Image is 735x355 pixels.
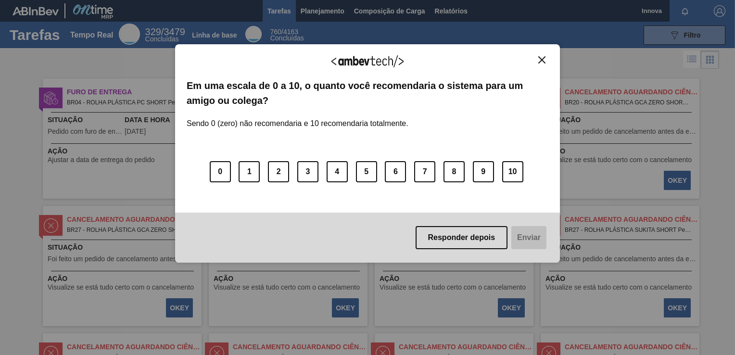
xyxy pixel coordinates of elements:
[538,56,545,63] img: Fechar
[268,161,289,182] button: 2
[239,161,260,182] button: 1
[385,161,406,182] button: 6
[210,161,231,182] button: 0
[502,161,523,182] button: 10
[187,78,548,108] label: Em uma escala de 0 a 10, o quanto você recomendaria o sistema para um amigo ou colega?
[331,55,404,67] img: Logo Ambevtech
[327,161,348,182] button: 4
[297,161,318,182] button: 3
[416,226,508,249] button: Responder depois
[473,161,494,182] button: 9
[444,161,465,182] button: 8
[414,161,435,182] button: 7
[535,56,548,64] button: Fechar
[187,108,408,128] label: Sendo 0 (zero) não recomendaria e 10 recomendaria totalmente.
[356,161,377,182] button: 5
